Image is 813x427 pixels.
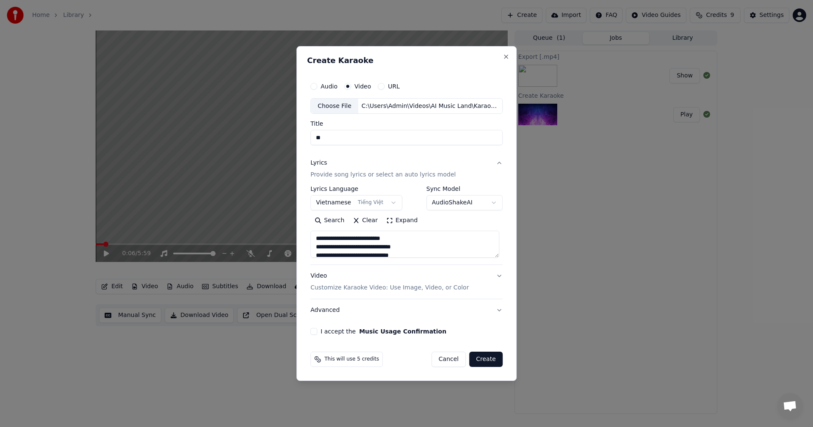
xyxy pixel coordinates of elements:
[324,356,379,363] span: This will use 5 credits
[310,186,503,265] div: LyricsProvide song lyrics or select an auto lyrics model
[307,57,506,64] h2: Create Karaoke
[310,159,327,168] div: Lyrics
[310,214,348,228] button: Search
[354,83,371,89] label: Video
[426,186,503,192] label: Sync Model
[310,265,503,299] button: VideoCustomize Karaoke Video: Use Image, Video, or Color
[359,328,446,334] button: I accept the
[310,284,469,292] p: Customize Karaoke Video: Use Image, Video, or Color
[310,171,456,179] p: Provide song lyrics or select an auto lyrics model
[310,152,503,186] button: LyricsProvide song lyrics or select an auto lyrics model
[358,102,502,110] div: C:\Users\Admin\Videos\AI Music Land\Karaoke\Nguoi [PERSON_NAME] Ve\Nguoi [PERSON_NAME] Ve-Karaoke...
[321,328,446,334] label: I accept the
[310,299,503,321] button: Advanced
[431,352,466,367] button: Cancel
[348,214,382,228] button: Clear
[321,83,337,89] label: Audio
[310,272,469,292] div: Video
[311,99,358,114] div: Choose File
[469,352,503,367] button: Create
[388,83,400,89] label: URL
[382,214,422,228] button: Expand
[310,121,503,127] label: Title
[310,186,402,192] label: Lyrics Language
